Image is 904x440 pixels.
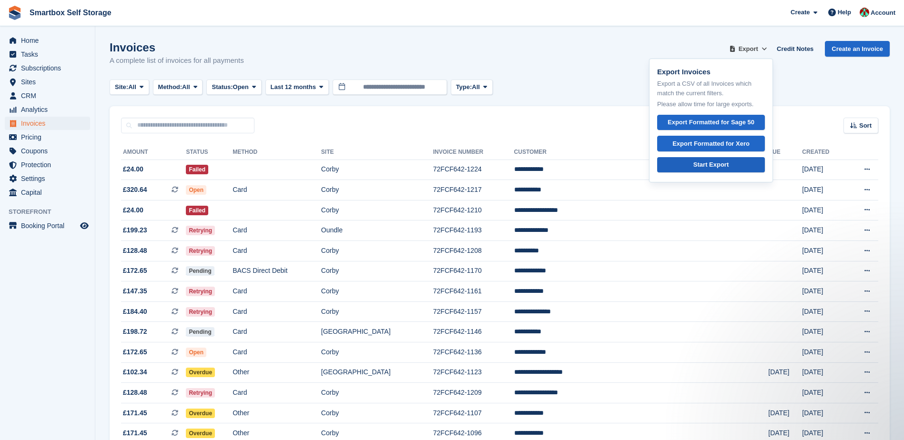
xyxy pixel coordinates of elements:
th: Created [802,145,846,160]
span: Invoices [21,117,78,130]
span: Retrying [186,388,215,398]
span: £320.64 [123,185,147,195]
td: Corby [321,342,433,363]
span: CRM [21,89,78,102]
p: A complete list of invoices for all payments [110,55,244,66]
button: Type: All [451,80,493,95]
span: £172.65 [123,347,147,357]
td: 72FCF642-1217 [433,180,514,200]
span: Coupons [21,144,78,158]
td: 72FCF642-1107 [433,403,514,423]
a: Credit Notes [773,41,817,57]
span: Account [871,8,895,18]
span: Site: [115,82,128,92]
span: £24.00 [123,205,143,215]
span: Retrying [186,246,215,256]
td: Corby [321,200,433,220]
td: Card [233,220,321,241]
td: [DATE] [802,383,846,403]
img: Caren Ingold [860,8,869,17]
a: Smartbox Self Storage [26,5,115,20]
span: £171.45 [123,408,147,418]
td: [DATE] [802,160,846,180]
span: Create [791,8,810,17]
td: [DATE] [802,342,846,363]
td: [DATE] [802,200,846,220]
td: [DATE] [802,322,846,342]
td: [DATE] [802,180,846,200]
span: Overdue [186,409,215,418]
td: Card [233,180,321,200]
td: Other [233,403,321,423]
a: menu [5,144,90,158]
span: Home [21,34,78,47]
p: Please allow time for large exports. [657,100,765,109]
span: Overdue [186,429,215,438]
td: Corby [321,160,433,180]
a: Preview store [79,220,90,231]
p: Export Invoices [657,67,765,78]
span: Export [739,44,758,54]
span: All [128,82,136,92]
span: Pending [186,266,214,276]
div: Start Export [693,160,729,170]
td: Card [233,301,321,322]
td: [DATE] [802,281,846,302]
button: Site: All [110,80,149,95]
span: Analytics [21,103,78,116]
span: All [182,82,190,92]
span: Tasks [21,48,78,61]
a: menu [5,89,90,102]
span: Booking Portal [21,219,78,232]
td: Card [233,322,321,342]
span: Settings [21,172,78,185]
a: menu [5,75,90,89]
span: Overdue [186,368,215,377]
span: Capital [21,186,78,199]
span: £24.00 [123,164,143,174]
td: Card [233,281,321,302]
span: Retrying [186,226,215,235]
th: Due [768,145,802,160]
span: Pricing [21,130,78,144]
td: Other [233,362,321,383]
td: Oundle [321,220,433,241]
td: Card [233,241,321,261]
td: Corby [321,281,433,302]
td: BACS Direct Debit [233,261,321,281]
a: menu [5,172,90,185]
a: menu [5,103,90,116]
a: menu [5,130,90,144]
td: 72FCF642-1208 [433,241,514,261]
td: 72FCF642-1157 [433,301,514,322]
span: Open [233,82,249,92]
td: [DATE] [802,362,846,383]
th: Customer [514,145,769,160]
span: £128.48 [123,388,147,398]
td: [DATE] [802,301,846,322]
th: Method [233,145,321,160]
a: menu [5,117,90,130]
span: Status: [212,82,233,92]
button: Method: All [153,80,203,95]
span: Retrying [186,287,215,296]
span: Type: [456,82,472,92]
span: Storefront [9,207,95,217]
th: Invoice Number [433,145,514,160]
span: Method: [158,82,183,92]
td: Corby [321,180,433,200]
td: [GEOGRAPHIC_DATA] [321,322,433,342]
span: Retrying [186,307,215,317]
button: Last 12 months [265,80,329,95]
span: £198.72 [123,327,147,337]
td: [DATE] [768,362,802,383]
td: Corby [321,403,433,423]
td: 72FCF642-1224 [433,160,514,180]
span: £172.65 [123,266,147,276]
td: Corby [321,383,433,403]
div: Export Formatted for Sage 50 [668,118,754,127]
span: £184.40 [123,307,147,317]
td: [DATE] [802,241,846,261]
span: Failed [186,206,208,215]
span: Sites [21,75,78,89]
